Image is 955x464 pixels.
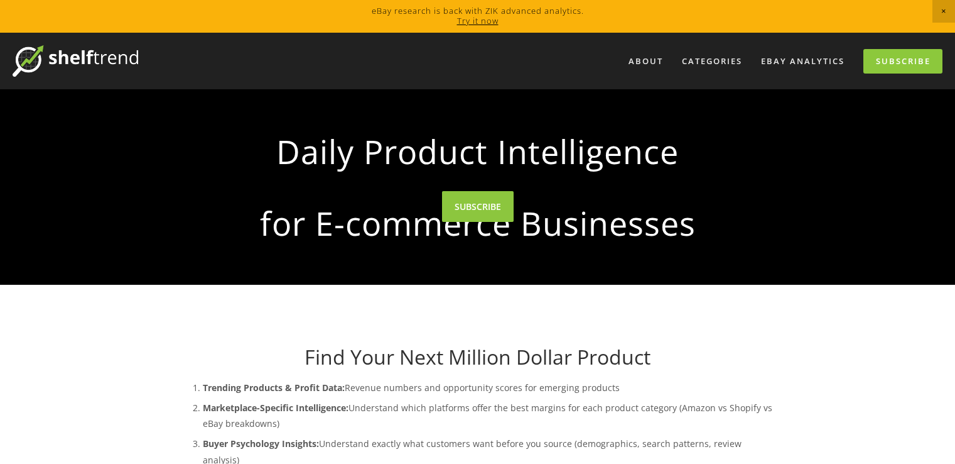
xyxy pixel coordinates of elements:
p: Revenue numbers and opportunity scores for emerging products [203,380,778,395]
strong: Daily Product Intelligence [198,122,758,181]
a: Subscribe [863,49,942,74]
a: SUBSCRIBE [442,191,514,222]
strong: Trending Products & Profit Data: [203,382,345,394]
a: eBay Analytics [753,51,853,72]
strong: Buyer Psychology Insights: [203,438,319,450]
p: Understand which platforms offer the best margins for each product category (Amazon vs Shopify vs... [203,400,778,431]
strong: Marketplace-Specific Intelligence: [203,402,348,414]
strong: for E-commerce Businesses [198,194,758,253]
div: Categories [674,51,750,72]
img: ShelfTrend [13,45,138,77]
a: Try it now [457,15,499,26]
a: About [620,51,671,72]
h1: Find Your Next Million Dollar Product [178,345,778,369]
